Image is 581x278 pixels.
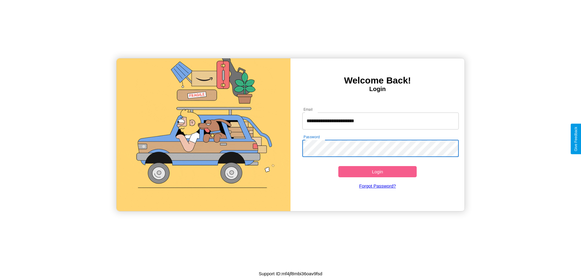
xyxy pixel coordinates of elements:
[299,177,456,195] a: Forgot Password?
[304,134,320,139] label: Password
[290,86,464,93] h4: Login
[290,75,464,86] h3: Welcome Back!
[574,127,578,151] div: Give Feedback
[117,58,290,211] img: gif
[338,166,417,177] button: Login
[259,270,322,278] p: Support ID: mf4jf8mbi36oav9fsd
[304,107,313,112] label: Email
